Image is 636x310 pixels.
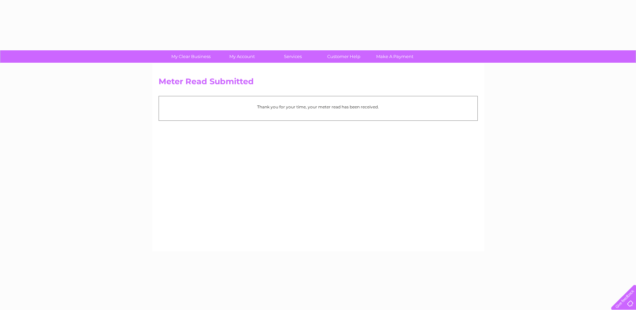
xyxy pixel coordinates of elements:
[316,50,371,63] a: Customer Help
[265,50,321,63] a: Services
[159,77,478,90] h2: Meter Read Submitted
[214,50,270,63] a: My Account
[367,50,422,63] a: Make A Payment
[163,50,219,63] a: My Clear Business
[162,104,474,110] p: Thank you for your time, your meter read has been received.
